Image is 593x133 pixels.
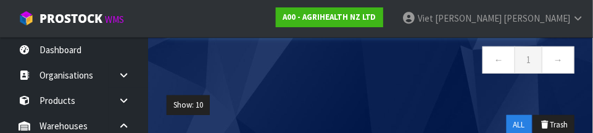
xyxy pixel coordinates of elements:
[19,11,34,26] img: cube-alt.png
[515,46,542,73] a: 1
[167,95,210,115] button: Show: 10
[167,46,574,77] nav: Page navigation
[418,12,502,24] span: Viet [PERSON_NAME]
[504,12,570,24] span: [PERSON_NAME]
[283,12,376,22] strong: A00 - AGRIHEALTH NZ LTD
[483,46,515,73] a: ←
[39,11,102,27] span: ProStock
[276,7,383,27] a: A00 - AGRIHEALTH NZ LTD
[105,14,124,25] small: WMS
[542,46,574,73] a: →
